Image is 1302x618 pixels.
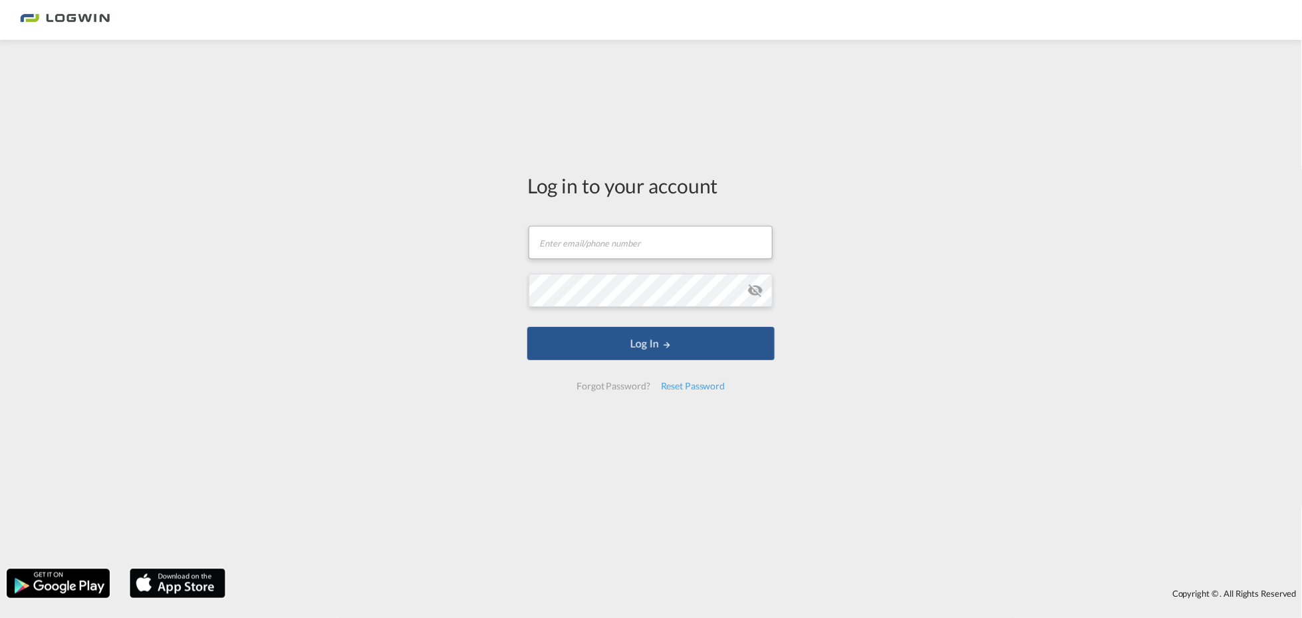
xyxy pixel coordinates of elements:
[529,226,773,259] input: Enter email/phone number
[5,567,111,599] img: google.png
[747,282,763,298] md-icon: icon-eye-off
[232,582,1302,605] div: Copyright © . All Rights Reserved
[128,567,227,599] img: apple.png
[656,374,731,398] div: Reset Password
[20,5,110,35] img: 2761ae10d95411efa20a1f5e0282d2d7.png
[571,374,655,398] div: Forgot Password?
[527,327,775,360] button: LOGIN
[527,171,775,199] div: Log in to your account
